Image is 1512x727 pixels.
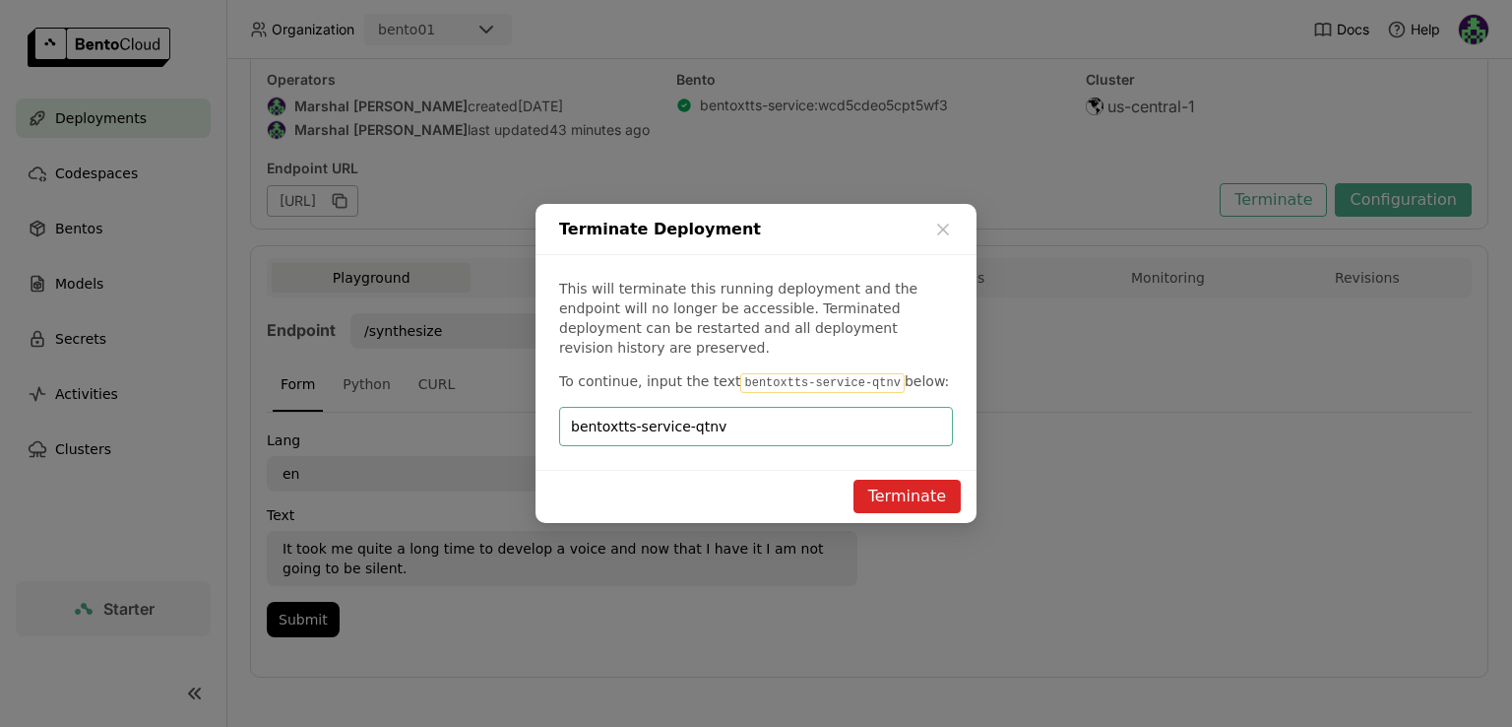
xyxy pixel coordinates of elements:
[905,373,949,389] span: below:
[535,204,976,523] div: dialog
[853,480,961,513] button: Terminate
[535,204,976,255] div: Terminate Deployment
[559,279,953,358] p: This will terminate this running deployment and the endpoint will no longer be accessible. Termin...
[740,373,904,393] code: bentoxtts-service-qtnv
[559,373,740,389] span: To continue, input the text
